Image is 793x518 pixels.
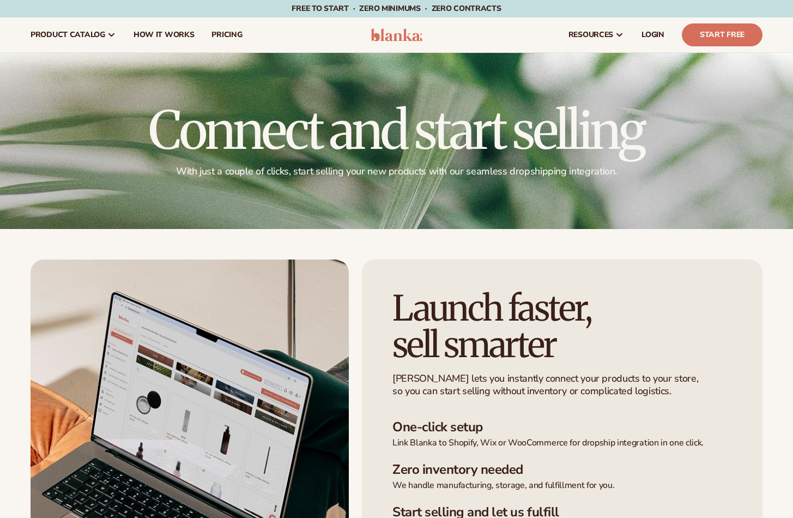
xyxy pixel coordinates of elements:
h3: One-click setup [392,419,732,435]
span: How It Works [134,31,195,39]
a: resources [560,17,633,52]
p: Link Blanka to Shopify, Wix or WooCommerce for dropship integration in one click. [392,437,732,449]
a: pricing [203,17,251,52]
a: How It Works [125,17,203,52]
span: Free to start · ZERO minimums · ZERO contracts [292,3,501,14]
span: product catalog [31,31,105,39]
a: product catalog [22,17,125,52]
span: pricing [211,31,242,39]
p: With just a couple of clicks, start selling your new products with our seamless dropshipping inte... [149,165,644,178]
h1: Connect and start selling [149,104,644,156]
h2: Launch faster, sell smarter [392,290,724,363]
a: LOGIN [633,17,673,52]
h3: Zero inventory needed [392,462,732,478]
p: We handle manufacturing, storage, and fulfillment for you. [392,480,732,491]
img: logo [371,28,422,41]
span: resources [568,31,613,39]
a: Start Free [682,23,762,46]
span: LOGIN [641,31,664,39]
p: [PERSON_NAME] lets you instantly connect your products to your store, so you can start selling wi... [392,372,700,398]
